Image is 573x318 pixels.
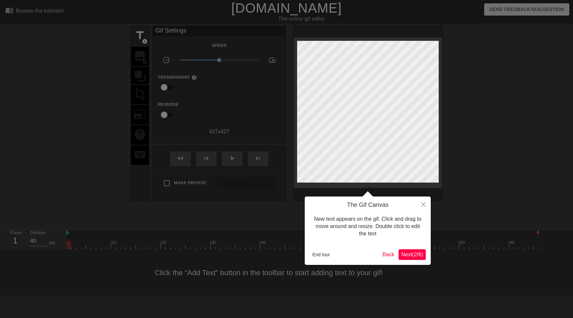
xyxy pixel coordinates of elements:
[310,209,426,244] div: New text appears on the gif. Click and drag to move around and resize. Double click to edit the text
[310,201,426,209] h4: The Gif Canvas
[401,252,423,257] span: Next ( 2 / 6 )
[380,249,397,260] button: Back
[416,197,431,212] button: Close
[310,250,333,260] button: End tour
[399,249,426,260] button: Next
